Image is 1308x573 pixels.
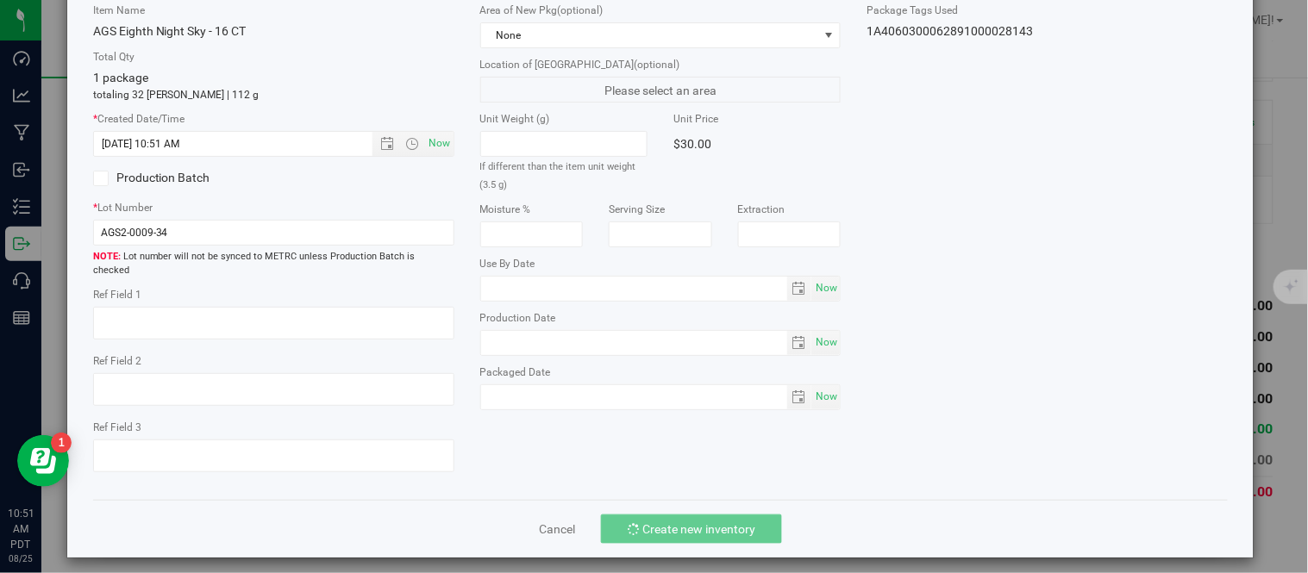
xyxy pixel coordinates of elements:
span: Open the date view [372,137,402,151]
a: Cancel [539,520,575,538]
label: Ref Field 1 [93,287,454,302]
span: (optional) [635,59,680,71]
label: Production Batch [93,169,260,187]
label: Created Date/Time [93,111,454,127]
div: 1A4060300062891000028143 [867,22,1228,40]
label: Item Name [93,3,454,18]
small: If different than the item unit weight (3.5 g) [480,161,636,190]
button: Create new inventory [601,514,782,544]
label: Production Date [480,310,842,326]
div: $30.00 [673,131,841,157]
span: 1 package [93,71,148,84]
iframe: Resource center [17,435,69,487]
div: AGS Eighth Night Sky - 16 CT [93,22,454,40]
span: Set Current date [812,276,842,301]
label: Ref Field 2 [93,353,454,369]
label: Use By Date [480,256,842,271]
iframe: Resource center unread badge [51,433,72,453]
label: Location of [GEOGRAPHIC_DATA] [480,57,842,72]
label: Packaged Date [480,364,842,380]
label: Ref Field 3 [93,420,454,435]
label: Package Tags Used [867,3,1228,18]
span: select [787,277,812,301]
label: Unit Weight (g) [480,111,648,127]
label: Extraction [738,202,842,217]
span: Set Current date [425,131,454,156]
span: (optional) [558,4,604,16]
span: select [787,385,812,409]
span: select [811,331,840,355]
label: Moisture % [480,202,584,217]
span: select [787,331,812,355]
span: select [811,277,840,301]
label: Area of New Pkg [480,3,842,18]
span: select [811,385,840,409]
span: Set Current date [812,330,842,355]
label: Serving Size [609,202,712,217]
span: Lot number will not be synced to METRC unless Production Batch is checked [93,250,454,278]
span: Create new inventory [642,522,755,536]
label: Total Qty [93,49,454,65]
span: Please select an area [480,77,842,103]
span: None [481,23,819,47]
p: totaling 32 [PERSON_NAME] | 112 g [93,87,454,103]
span: Open the time view [397,137,427,151]
label: Lot Number [93,200,454,215]
label: Unit Price [673,111,841,127]
span: Set Current date [812,384,842,409]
